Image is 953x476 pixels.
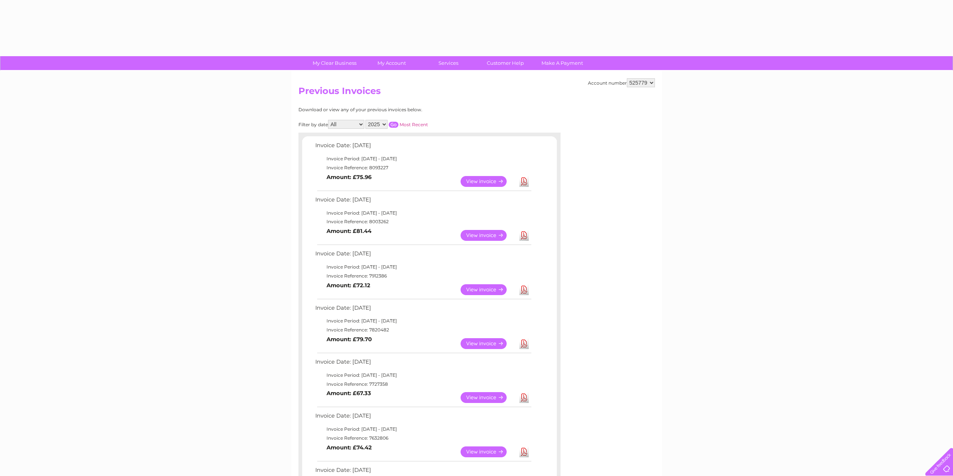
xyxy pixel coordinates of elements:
[313,434,532,443] td: Invoice Reference: 7632806
[327,444,372,451] b: Amount: £74.42
[327,336,372,343] b: Amount: £79.70
[418,56,479,70] a: Services
[313,209,532,218] td: Invoice Period: [DATE] - [DATE]
[313,357,532,371] td: Invoice Date: [DATE]
[313,154,532,163] td: Invoice Period: [DATE] - [DATE]
[519,230,529,241] a: Download
[313,249,532,263] td: Invoice Date: [DATE]
[361,56,422,70] a: My Account
[519,176,529,187] a: Download
[461,338,516,349] a: View
[531,56,593,70] a: Make A Payment
[519,284,529,295] a: Download
[313,195,532,209] td: Invoice Date: [DATE]
[313,380,532,389] td: Invoice Reference: 7727358
[327,228,371,234] b: Amount: £81.44
[461,392,516,403] a: View
[474,56,536,70] a: Customer Help
[313,140,532,154] td: Invoice Date: [DATE]
[461,446,516,457] a: View
[313,411,532,425] td: Invoice Date: [DATE]
[519,338,529,349] a: Download
[298,86,655,100] h2: Previous Invoices
[461,284,516,295] a: View
[461,230,516,241] a: View
[327,282,370,289] b: Amount: £72.12
[313,303,532,317] td: Invoice Date: [DATE]
[298,107,495,112] div: Download or view any of your previous invoices below.
[313,325,532,334] td: Invoice Reference: 7820482
[588,78,655,87] div: Account number
[304,56,365,70] a: My Clear Business
[313,316,532,325] td: Invoice Period: [DATE] - [DATE]
[313,263,532,272] td: Invoice Period: [DATE] - [DATE]
[327,174,371,181] b: Amount: £75.96
[313,371,532,380] td: Invoice Period: [DATE] - [DATE]
[313,217,532,226] td: Invoice Reference: 8003262
[313,163,532,172] td: Invoice Reference: 8093227
[327,390,371,397] b: Amount: £67.33
[313,425,532,434] td: Invoice Period: [DATE] - [DATE]
[519,392,529,403] a: Download
[461,176,516,187] a: View
[298,120,495,129] div: Filter by date
[400,122,428,127] a: Most Recent
[313,272,532,281] td: Invoice Reference: 7912386
[519,446,529,457] a: Download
